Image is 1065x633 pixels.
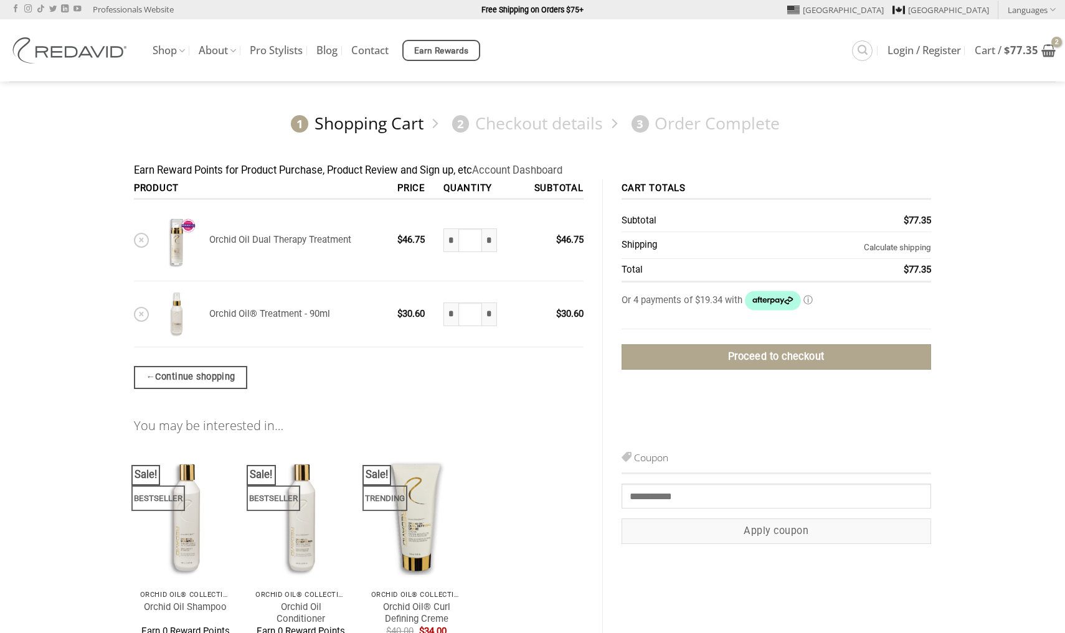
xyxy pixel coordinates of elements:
a: [GEOGRAPHIC_DATA] [787,1,884,19]
span: 1 [291,115,308,133]
span: $ [904,215,909,226]
span: $ [556,234,561,245]
span: Cart / [975,45,1038,55]
input: Reduce quantity of Orchid Oil Dual Therapy Treatment [443,228,458,252]
bdi: 46.75 [397,234,425,245]
a: Login / Register [888,39,961,62]
a: Continue shopping [134,366,247,388]
th: Quantity [439,179,517,200]
p: Orchid Oil® Collection [140,591,231,599]
span: 2 [452,115,470,133]
a: About [199,39,236,63]
a: Information - Opens a dialog [803,294,813,306]
span: $ [556,308,561,319]
input: Increase quantity of Orchid Oil Dual Therapy Treatment [482,228,497,252]
a: Contact [351,39,389,62]
span: Login / Register [888,45,961,55]
a: Orchid Oil Conditioner [255,601,346,626]
a: Follow on TikTok [37,5,44,14]
a: Follow on LinkedIn [61,5,69,14]
a: Follow on Twitter [49,5,57,14]
button: Apply coupon [622,518,931,544]
a: Orchid Oil® Treatment - 90ml [209,308,330,319]
iframe: PayPal-paypal [635,380,931,405]
span: $ [397,234,402,245]
a: Languages [1008,1,1056,19]
div: Earn Reward Points for Product Purchase, Product Review and Sign up, etc [134,162,931,179]
img: REDAVID Orchid Oil Curl Defining Creme [365,446,468,584]
a: 1Shopping Cart [285,113,424,134]
bdi: 30.60 [397,308,425,319]
img: REDAVID Orchid Oil Conditioner [249,446,353,584]
h2: You may be interested in… [134,418,584,434]
bdi: 77.35 [904,264,931,275]
h3: Coupon [622,450,931,474]
input: Reduce quantity of Orchid Oil® Treatment - 90ml [443,302,458,326]
span: $ [904,264,909,275]
a: Calculate shipping [864,243,931,252]
img: Orchid Oil® Treatment - 90ml [153,291,200,337]
input: Increase quantity of Orchid Oil® Treatment - 90ml [482,302,497,326]
a: [GEOGRAPHIC_DATA] [892,1,989,19]
a: Shop [153,39,185,63]
a: Follow on YouTube [73,5,81,14]
th: Subtotal [622,210,732,232]
p: Orchid Oil® Collection [255,591,346,599]
a: Proceed to checkout [622,344,931,370]
a: Remove Orchid Oil® Treatment - 90ml from cart [134,307,149,322]
a: Orchid Oil Shampoo [144,601,227,613]
th: Shipping [622,232,732,259]
span: $ [1004,43,1010,57]
img: REDAVID Orchid Oil Dual Therapy ~ Award Winning Curl Care [153,209,200,271]
a: Earn Rewards [402,40,480,61]
span: ← [146,370,155,384]
a: Blog [316,39,338,62]
bdi: 77.35 [1004,43,1038,57]
span: Earn Rewards [414,44,469,58]
th: Total [622,259,732,282]
a: Follow on Instagram [24,5,32,14]
a: 2Checkout details [446,113,603,134]
nav: Checkout steps [134,103,931,144]
th: Price [393,179,439,200]
img: REDAVID Orchid Oil Shampoo [134,446,237,584]
span: Or 4 payments of $19.34 with [622,294,744,306]
a: Remove Orchid Oil Dual Therapy Treatment from cart [134,233,149,248]
a: Follow on Facebook [12,5,19,14]
a: View cart [975,37,1056,64]
bdi: 77.35 [904,215,931,226]
a: Orchid Oil® Curl Defining Creme [371,601,462,626]
strong: Free Shipping on Orders $75+ [481,5,584,14]
input: Product quantity [458,228,481,252]
a: Orchid Oil Dual Therapy Treatment [209,234,351,245]
a: Pro Stylists [250,39,303,62]
iframe: PayPal-paylater [635,410,931,434]
img: REDAVID Salon Products | United States [9,37,134,63]
span: $ [397,308,402,319]
th: Product [134,179,393,200]
bdi: 30.60 [556,308,584,319]
input: Product quantity [458,302,481,326]
a: Account Dashboard [472,164,562,176]
th: Cart totals [622,179,931,200]
th: Subtotal [516,179,583,200]
a: Search [852,40,873,61]
p: Orchid Oil® Collection [371,591,462,599]
bdi: 46.75 [556,234,584,245]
